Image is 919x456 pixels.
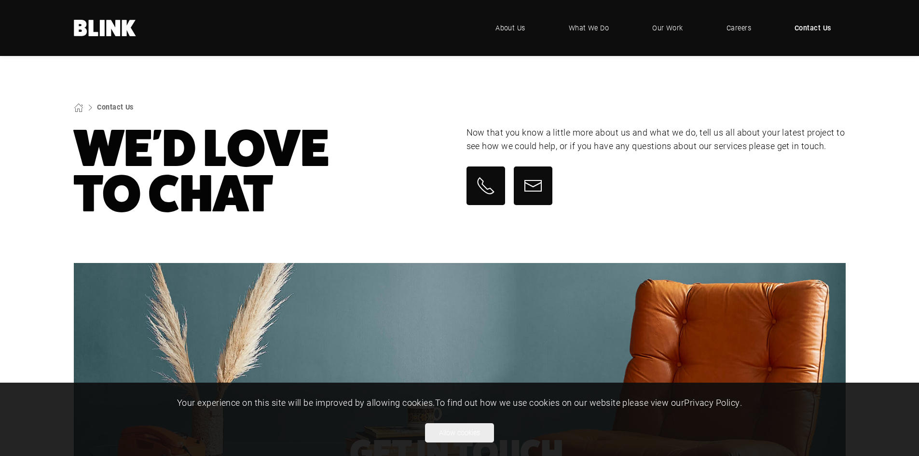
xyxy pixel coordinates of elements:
a: Our Work [638,14,698,42]
a: What We Do [554,14,624,42]
button: Allow cookies [425,423,494,442]
h1: We'd Love To Chat [74,126,453,217]
span: What We Do [569,23,609,33]
span: Careers [727,23,751,33]
a: Privacy Policy [684,397,740,408]
span: Your experience on this site will be improved by allowing cookies. To find out how we use cookies... [177,397,742,408]
a: Careers [712,14,766,42]
span: Contact Us [795,23,831,33]
a: Contact Us [780,14,846,42]
a: About Us [481,14,540,42]
span: About Us [495,23,525,33]
a: Contact Us [97,102,134,111]
a: Home [74,20,137,36]
p: Now that you know a little more about us and what we do, tell us all about your latest project to... [466,126,846,153]
span: Our Work [652,23,683,33]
